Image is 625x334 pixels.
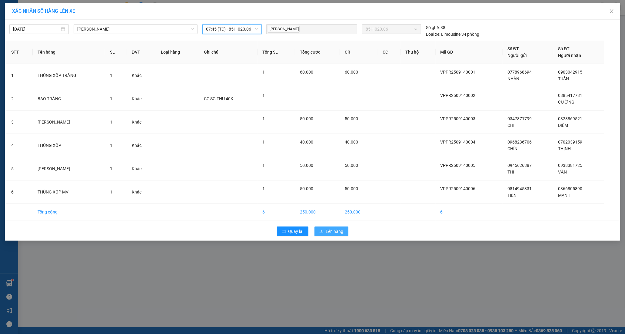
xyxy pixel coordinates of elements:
span: DIỄM [558,123,568,128]
td: Khác [127,134,156,157]
span: NHÂN [507,76,519,81]
div: [PERSON_NAME] [58,5,107,19]
span: VPPR2509140006 [440,186,476,191]
span: 50.000 [300,186,313,191]
td: Khác [127,111,156,134]
th: CC [378,41,401,64]
th: CR [340,41,378,64]
span: 1 [110,143,112,148]
span: 0814945331 [507,186,532,191]
span: 0903042915 [558,70,582,74]
span: THỊNH [558,146,571,151]
span: 0938381725 [558,163,582,168]
div: Limousine 34 phòng [426,31,479,38]
div: 38 [426,24,445,31]
span: VPPR2509140004 [440,140,476,144]
div: 0702039159 [58,26,107,35]
span: Loại xe: [426,31,440,38]
span: Lên hàng [326,228,344,235]
td: 6 [6,180,33,204]
span: 50.000 [345,163,358,168]
span: 1 [262,70,265,74]
td: Khác [127,157,156,180]
span: Gửi: [5,6,15,12]
td: [PERSON_NAME] [33,111,105,134]
span: 1 [262,163,265,168]
span: 40.000 [300,140,313,144]
span: CƯỜNG [558,100,574,104]
span: CC SG THU 40K [204,96,233,101]
div: 0968236706 [5,27,54,35]
span: 50.000 [345,116,358,121]
span: VPPR2509140005 [440,163,476,168]
span: 50.000 [345,186,358,191]
span: VPPR2509140003 [440,116,476,121]
span: MẠNH [558,193,570,198]
span: CR : [5,40,14,46]
span: 60.000 [300,70,313,74]
span: 1 [262,93,265,98]
td: 250.000 [340,204,378,220]
span: 1 [262,140,265,144]
button: Close [603,3,620,20]
th: ĐVT [127,41,156,64]
td: THÙNG XỐP TRẮNG [33,64,105,87]
th: Tên hàng [33,41,105,64]
span: Số ĐT [507,46,519,51]
span: 0347871799 [507,116,532,121]
span: 0385417731 [558,93,582,98]
span: 0945626387 [507,163,532,168]
th: SL [105,41,127,64]
td: 250.000 [295,204,340,220]
td: 6 [258,204,295,220]
span: 50.000 [300,163,313,168]
th: Tổng SL [258,41,295,64]
span: close [609,9,614,14]
div: CHÍN [5,20,54,27]
span: 85H-020.06 [366,25,417,34]
button: rollbackQuay lại [277,227,308,236]
span: 40.000 [345,140,358,144]
td: Khác [127,180,156,204]
span: VPPR2509140002 [440,93,476,98]
span: Quay lại [288,228,304,235]
span: down [191,27,194,31]
td: THÙNG XỐP [33,134,105,157]
th: STT [6,41,33,64]
span: 50.000 [300,116,313,121]
input: 14/09/2025 [13,26,60,32]
span: TUẤN [558,76,569,81]
th: Tổng cước [295,41,340,64]
th: Ghi chú [199,41,258,64]
span: XÁC NHẬN SỐ HÀNG LÊN XE [12,8,75,14]
td: 1 [6,64,33,87]
td: Tổng cộng [33,204,105,220]
span: THI [507,170,514,174]
span: Người nhận [558,53,581,58]
span: 0702039159 [558,140,582,144]
span: TIẾN [507,193,517,198]
th: Mã GD [436,41,503,64]
span: 1 [110,166,112,171]
span: [PERSON_NAME] [268,26,300,33]
span: 1 [110,190,112,194]
td: BAO TRẮNG [33,87,105,111]
td: THÙNG XỐP MV [33,180,105,204]
div: VP [PERSON_NAME] [5,5,54,20]
td: 3 [6,111,33,134]
span: 07:45 (TC) - 85H-020.06 [206,25,258,34]
span: 60.000 [345,70,358,74]
span: VĂN [558,170,567,174]
td: 6 [436,204,503,220]
span: Nhận: [58,5,72,12]
div: THỊNH [58,19,107,26]
span: Phan Rang - Hồ Chí Minh [77,25,194,34]
span: 1 [110,120,112,124]
td: Khác [127,64,156,87]
span: 0968236706 [507,140,532,144]
span: 1 [262,116,265,121]
span: Số ĐT [558,46,570,51]
td: [PERSON_NAME] [33,157,105,180]
div: 40.000 [5,39,55,46]
button: uploadLên hàng [314,227,348,236]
